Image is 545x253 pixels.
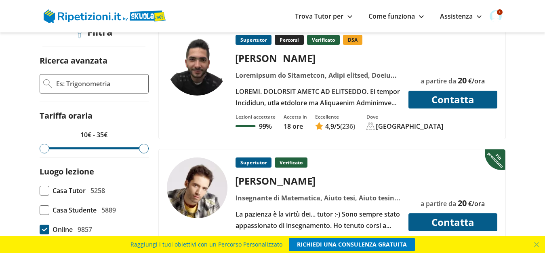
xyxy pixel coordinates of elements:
span: Raggiungi i tuoi obiettivi con un Percorso Personalizzato [130,238,282,251]
a: Trova Tutor per [295,12,352,21]
p: 10€ - 35€ [40,129,149,140]
a: Assistenza [440,12,482,21]
span: Casa Studente [53,204,97,216]
a: 4,9/5(236) [315,122,355,131]
img: Ricerca Avanzata [43,79,52,88]
span: 5889 [101,204,116,216]
img: tutor a Roma - Salvatore [167,35,227,96]
span: (236) [340,122,355,131]
div: Filtra [72,26,116,39]
img: logo Skuola.net | Ripetizioni.it [44,9,166,23]
span: 4 [497,9,503,15]
span: 20 [458,198,467,208]
div: Dove [366,113,444,120]
button: Contatta [408,213,497,231]
div: Lezioni accettate [236,113,276,120]
img: user avatar [490,10,502,22]
div: Insegnante di Matematica, Aiuto tesi, Aiuto tesina, Algebra, Basi di dati, Chitarra classica, Ele... [232,192,403,204]
a: Come funziona [368,12,424,21]
span: /5 [325,122,340,131]
span: 9857 [78,224,92,235]
p: 99% [259,122,272,131]
p: Supertutor [236,35,271,45]
div: LOREMI. DOLORSIT AMETC AD ELITSEDDO. Ei tempor Incididun, utla etdolore ma Aliquaenim Adminimve q... [232,86,403,108]
label: Luogo lezione [40,166,94,177]
span: a partire da [421,77,456,85]
span: €/ora [468,199,485,208]
div: La pazienza è la virtù dei... tutor :-) Sono sempre stato appassionato di insegnamento. Ho tenuto... [232,208,403,231]
button: Contatta [408,91,497,108]
p: Verificato [275,157,307,168]
span: 4,9 [325,122,334,131]
div: [GEOGRAPHIC_DATA] [376,122,444,131]
a: logo Skuola.net | Ripetizioni.it [44,11,166,20]
label: Tariffa oraria [40,110,93,121]
img: Piu prenotato [485,149,507,170]
p: DSA [343,35,362,45]
span: 5258 [90,185,105,196]
img: Filtra filtri mobile [75,27,84,38]
label: Ricerca avanzata [40,55,107,66]
div: [PERSON_NAME] [232,51,403,65]
p: 18 ore [284,122,307,131]
span: 20 [458,75,467,86]
span: a partire da [421,199,456,208]
div: Eccellente [315,113,355,120]
div: Loremipsum do Sitametcon, Adipi elitsed, Doeiu tempo incidid, Utlab etdo, Magnaal, Enimadm 1, Ven... [232,70,403,81]
div: Accetta in [284,113,307,120]
p: Percorsi [275,35,304,45]
span: Online [53,224,73,235]
div: [PERSON_NAME] [232,174,403,187]
img: tutor a Roma - Matteo [167,157,227,218]
span: €/ora [468,77,485,85]
span: Casa Tutor [53,185,86,196]
p: Verificato [307,35,340,45]
p: Supertutor [236,157,271,168]
a: RICHIEDI UNA CONSULENZA GRATUITA [289,238,415,251]
input: Es: Trigonometria [55,78,145,90]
